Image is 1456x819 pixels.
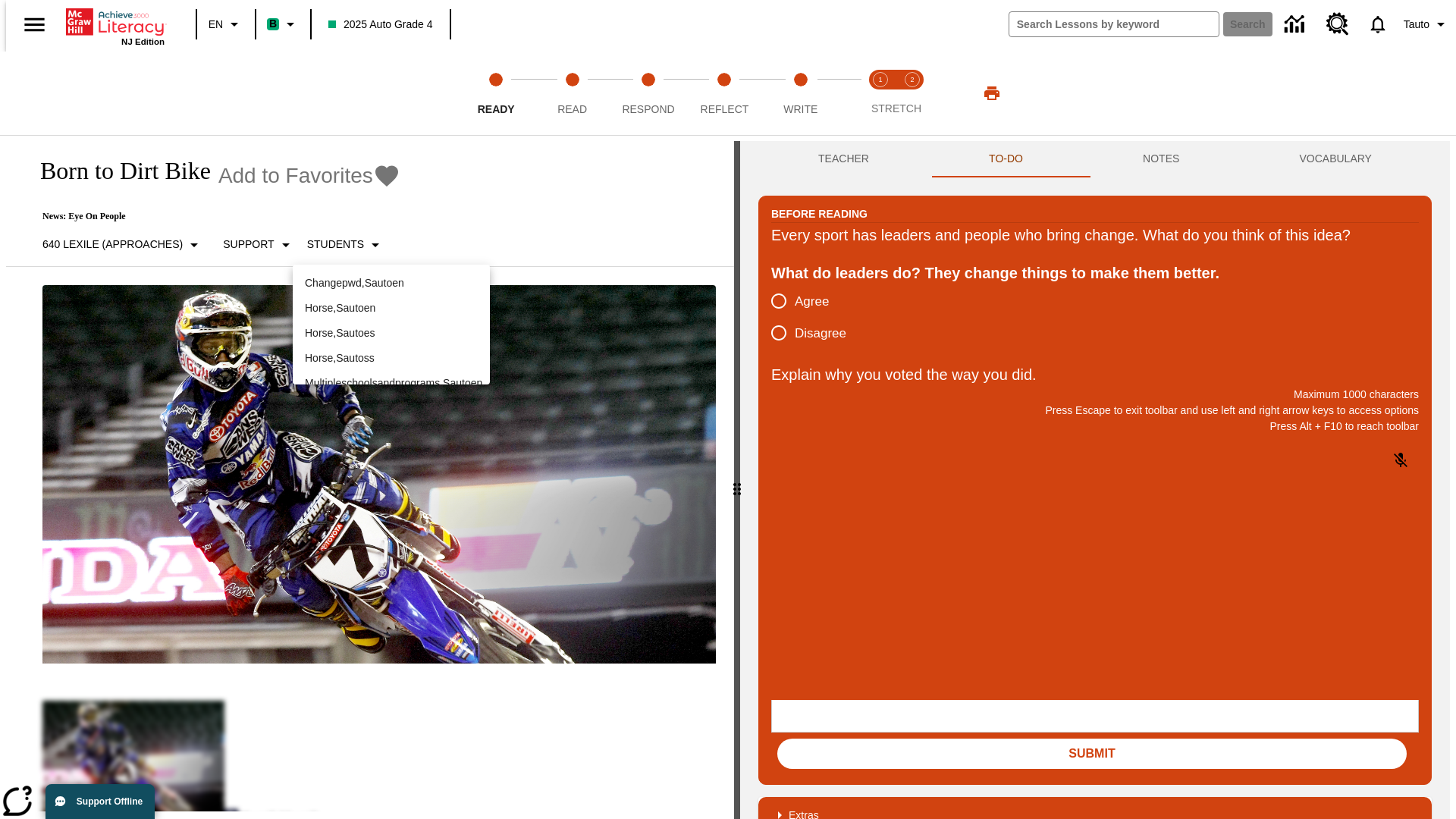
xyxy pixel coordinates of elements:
p: Horse , Sautoen [305,300,478,316]
p: Horse , Sautoss [305,350,478,366]
body: Explain why you voted the way you did. Maximum 1000 characters Press Alt + F10 to reach toolbar P... [6,12,221,26]
p: Changepwd , Sautoen [305,275,478,291]
p: Horse , Sautoes [305,325,478,341]
p: Multipleschoolsandprograms , Sautoen [305,375,478,391]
